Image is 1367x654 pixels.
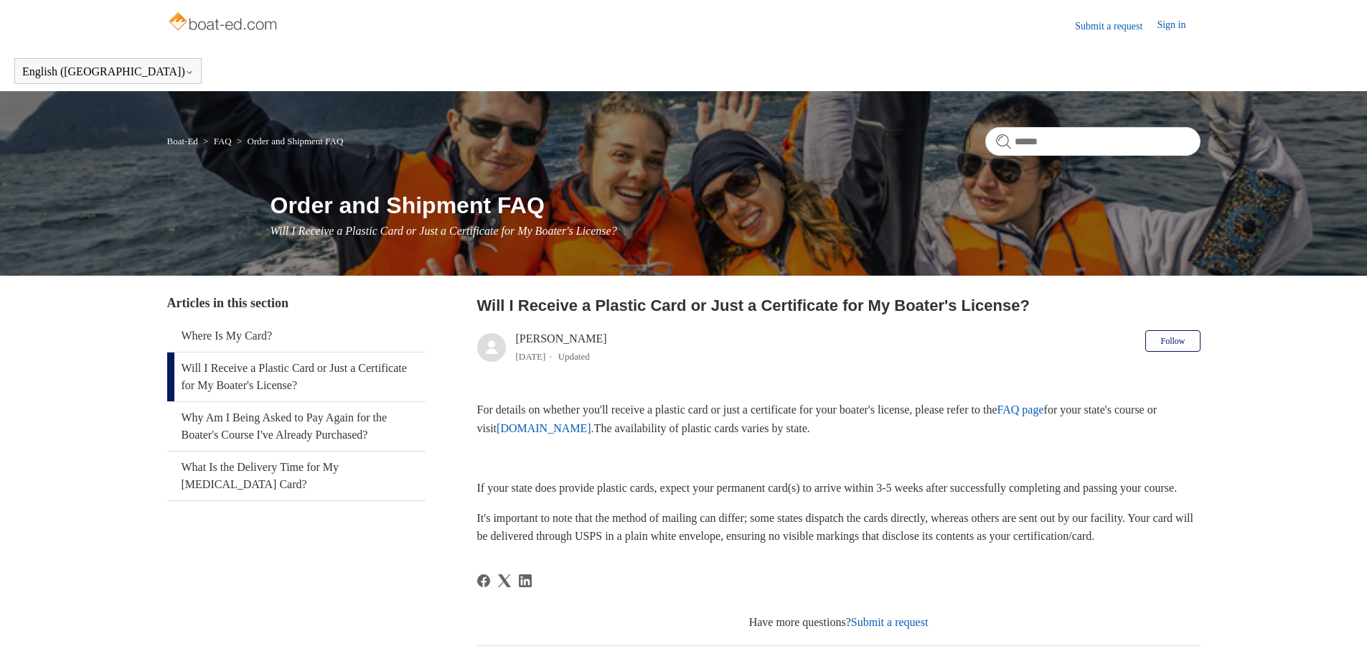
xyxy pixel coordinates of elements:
[1145,330,1200,352] button: Follow Article
[1075,19,1157,34] a: Submit a request
[477,574,490,587] svg: Share this page on Facebook
[477,294,1201,317] h2: Will I Receive a Plastic Card or Just a Certificate for My Boater's License?
[985,127,1201,156] input: Search
[248,136,344,146] a: Order and Shipment FAQ
[516,330,607,365] div: [PERSON_NAME]
[477,574,490,587] a: Facebook
[477,614,1201,631] div: Have more questions?
[271,188,1201,223] h1: Order and Shipment FAQ
[498,574,511,587] svg: Share this page on X Corp
[477,479,1201,497] p: If your state does provide plastic cards, expect your permanent card(s) to arrive within 3-5 week...
[167,136,198,146] a: Boat-Ed
[200,136,234,146] li: FAQ
[234,136,343,146] li: Order and Shipment FAQ
[167,402,426,451] a: Why Am I Being Asked to Pay Again for the Boater's Course I've Already Purchased?
[167,352,426,401] a: Will I Receive a Plastic Card or Just a Certificate for My Boater's License?
[1157,17,1200,34] a: Sign in
[167,320,426,352] a: Where Is My Card?
[519,574,532,587] a: LinkedIn
[214,136,232,146] a: FAQ
[997,403,1044,416] a: FAQ page
[167,296,288,310] span: Articles in this section
[271,225,617,237] span: Will I Receive a Plastic Card or Just a Certificate for My Boater's License?
[167,452,426,500] a: What Is the Delivery Time for My [MEDICAL_DATA] Card?
[1319,606,1356,643] div: Live chat
[22,65,194,78] button: English ([GEOGRAPHIC_DATA])
[497,422,594,434] a: [DOMAIN_NAME].
[477,509,1201,546] p: It's important to note that the method of mailing can differ; some states dispatch the cards dire...
[558,351,590,362] li: Updated
[167,9,281,37] img: Boat-Ed Help Center home page
[477,401,1201,437] p: For details on whether you'll receive a plastic card or just a certificate for your boater's lice...
[498,574,511,587] a: X Corp
[167,136,201,146] li: Boat-Ed
[516,351,546,362] time: 04/08/2025, 12:43
[519,574,532,587] svg: Share this page on LinkedIn
[851,616,929,628] a: Submit a request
